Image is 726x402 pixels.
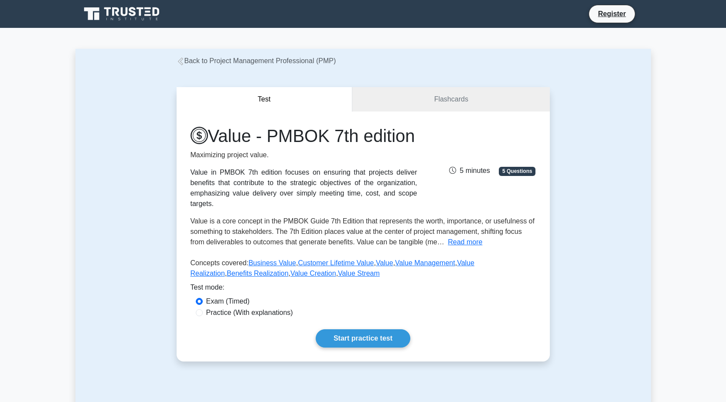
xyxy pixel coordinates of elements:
a: Register [593,8,631,19]
a: Value Stream [338,270,380,277]
button: Read more [448,237,482,247]
div: Test mode: [191,282,536,296]
a: Flashcards [352,87,549,112]
p: Maximizing project value. [191,150,417,160]
label: Practice (With explanations) [206,307,293,318]
h1: Value - PMBOK 7th edition [191,125,417,146]
span: Value is a core concept in the PMBOK Guide 7th Edition that represents the worth, importance, or ... [191,217,535,246]
span: 5 minutes [449,167,490,174]
a: Value Creation [290,270,336,277]
a: Back to Project Management Professional (PMP) [177,57,336,64]
a: Value Management [395,259,455,267]
a: Business Value [249,259,296,267]
a: Start practice test [316,329,410,348]
a: Value [376,259,393,267]
span: 5 Questions [499,167,535,176]
a: Value Realization [191,259,474,277]
div: Value in PMBOK 7th edition focuses on ensuring that projects deliver benefits that contribute to ... [191,167,417,209]
label: Exam (Timed) [206,296,250,307]
a: Benefits Realization [227,270,288,277]
button: Test [177,87,353,112]
a: Customer Lifetime Value [298,259,374,267]
p: Concepts covered: , , , , , , , [191,258,536,282]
